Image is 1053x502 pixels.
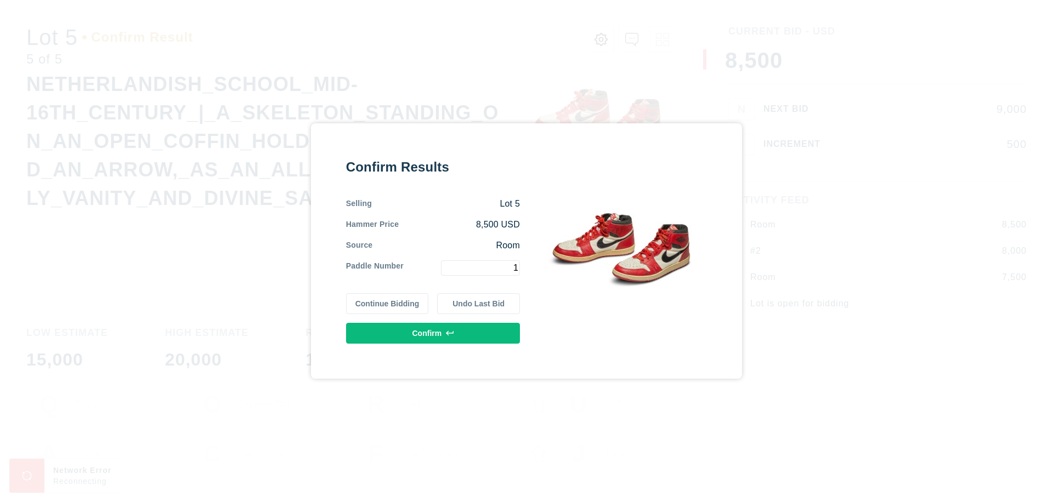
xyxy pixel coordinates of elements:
div: Source [346,239,373,252]
div: Selling [346,198,372,210]
button: Undo Last Bid [437,293,520,314]
div: Room [372,239,520,252]
div: Lot 5 [372,198,520,210]
div: 8,500 USD [399,219,520,231]
div: Hammer Price [346,219,399,231]
div: Confirm Results [346,158,520,176]
div: Paddle Number [346,260,404,276]
button: Continue Bidding [346,293,429,314]
button: Confirm [346,323,520,344]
